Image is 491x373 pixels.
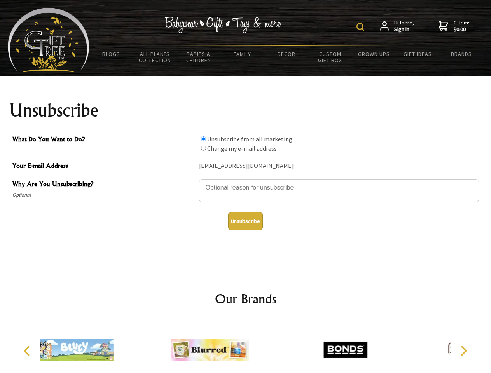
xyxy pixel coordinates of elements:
[9,101,482,120] h1: Unsubscribe
[199,179,479,202] textarea: Why Are You Unsubscribing?
[177,46,221,68] a: Babies & Children
[352,46,396,62] a: Grown Ups
[221,46,265,62] a: Family
[264,46,308,62] a: Decor
[207,135,292,143] label: Unsubscribe from all marketing
[165,17,281,33] img: Babywear - Gifts - Toys & more
[454,26,471,33] strong: $0.00
[201,146,206,151] input: What Do You Want to Do?
[19,342,37,359] button: Previous
[133,46,177,68] a: All Plants Collection
[16,289,476,308] h2: Our Brands
[394,26,414,33] strong: Sign in
[12,161,195,172] span: Your E-mail Address
[8,8,89,72] img: Babyware - Gifts - Toys and more...
[308,46,352,68] a: Custom Gift Box
[201,136,206,141] input: What Do You Want to Do?
[455,342,472,359] button: Next
[199,160,479,172] div: [EMAIL_ADDRESS][DOMAIN_NAME]
[207,145,277,152] label: Change my e-mail address
[440,46,484,62] a: Brands
[394,19,414,33] span: Hi there,
[89,46,133,62] a: BLOGS
[12,179,195,190] span: Why Are You Unsubscribing?
[228,212,263,230] button: Unsubscribe
[380,19,414,33] a: Hi there,Sign in
[396,46,440,62] a: Gift Ideas
[454,19,471,33] span: 0 items
[356,23,364,31] img: product search
[12,134,195,146] span: What Do You Want to Do?
[439,19,471,33] a: 0 items$0.00
[12,190,195,200] span: Optional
